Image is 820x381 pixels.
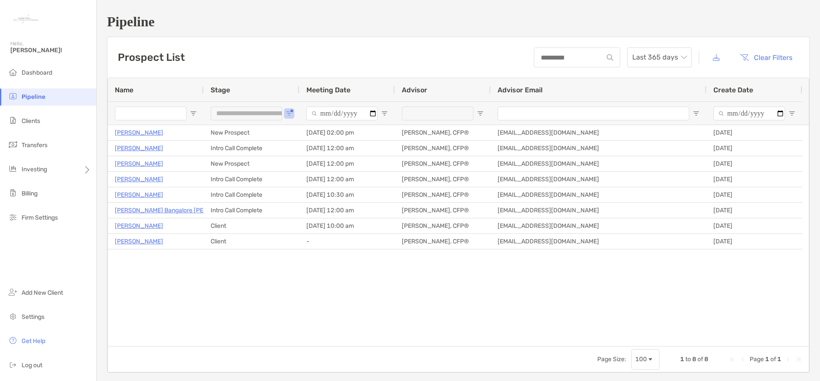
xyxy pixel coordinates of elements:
[739,356,746,363] div: Previous Page
[697,356,703,363] span: of
[402,86,427,94] span: Advisor
[10,3,41,35] img: Zoe Logo
[706,234,802,249] div: [DATE]
[22,289,63,296] span: Add New Client
[115,86,133,94] span: Name
[300,141,395,156] div: [DATE] 12:00 am
[607,54,613,61] img: input icon
[706,203,802,218] div: [DATE]
[8,212,18,222] img: firm-settings icon
[381,110,388,117] button: Open Filter Menu
[706,125,802,140] div: [DATE]
[733,48,799,67] button: Clear Filters
[795,356,802,363] div: Last Page
[491,203,706,218] div: [EMAIL_ADDRESS][DOMAIN_NAME]
[8,164,18,174] img: investing icon
[300,125,395,140] div: [DATE] 02:00 pm
[635,356,647,363] div: 100
[491,187,706,202] div: [EMAIL_ADDRESS][DOMAIN_NAME]
[498,107,689,120] input: Advisor Email Filter Input
[115,236,163,247] a: [PERSON_NAME]
[204,172,300,187] div: Intro Call Complete
[204,203,300,218] div: Intro Call Complete
[300,156,395,171] div: [DATE] 12:00 pm
[395,187,491,202] div: [PERSON_NAME], CFP®
[680,356,684,363] span: 1
[22,142,47,149] span: Transfers
[204,156,300,171] div: New Prospect
[395,203,491,218] div: [PERSON_NAME], CFP®
[115,158,163,169] a: [PERSON_NAME]
[115,127,163,138] a: [PERSON_NAME]
[706,218,802,233] div: [DATE]
[713,107,785,120] input: Create Date Filter Input
[631,349,659,370] div: Page Size
[395,234,491,249] div: [PERSON_NAME], CFP®
[8,287,18,297] img: add_new_client icon
[22,69,52,76] span: Dashboard
[204,234,300,249] div: Client
[8,335,18,346] img: get-help icon
[300,234,395,249] div: -
[300,172,395,187] div: [DATE] 12:00 am
[115,220,163,231] a: [PERSON_NAME]
[729,356,736,363] div: First Page
[115,174,163,185] a: [PERSON_NAME]
[204,187,300,202] div: Intro Call Complete
[22,117,40,125] span: Clients
[22,337,45,345] span: Get Help
[204,218,300,233] div: Client
[395,218,491,233] div: [PERSON_NAME], CFP®
[22,313,44,321] span: Settings
[491,125,706,140] div: [EMAIL_ADDRESS][DOMAIN_NAME]
[115,205,242,216] a: [PERSON_NAME] Bangalore [PERSON_NAME]
[632,48,687,67] span: Last 365 days
[107,14,810,30] h1: Pipeline
[395,172,491,187] div: [PERSON_NAME], CFP®
[190,110,197,117] button: Open Filter Menu
[115,189,163,200] a: [PERSON_NAME]
[22,190,38,197] span: Billing
[777,356,781,363] span: 1
[22,93,45,101] span: Pipeline
[706,156,802,171] div: [DATE]
[8,91,18,101] img: pipeline icon
[204,141,300,156] div: Intro Call Complete
[115,107,186,120] input: Name Filter Input
[8,67,18,77] img: dashboard icon
[300,187,395,202] div: [DATE] 10:30 am
[115,143,163,154] a: [PERSON_NAME]
[395,141,491,156] div: [PERSON_NAME], CFP®
[785,356,792,363] div: Next Page
[770,356,776,363] span: of
[706,187,802,202] div: [DATE]
[8,359,18,370] img: logout icon
[491,234,706,249] div: [EMAIL_ADDRESS][DOMAIN_NAME]
[788,110,795,117] button: Open Filter Menu
[750,356,764,363] span: Page
[8,139,18,150] img: transfers icon
[395,125,491,140] div: [PERSON_NAME], CFP®
[300,218,395,233] div: [DATE] 10:00 am
[286,110,293,117] button: Open Filter Menu
[211,86,230,94] span: Stage
[765,356,769,363] span: 1
[706,141,802,156] div: [DATE]
[395,156,491,171] div: [PERSON_NAME], CFP®
[491,172,706,187] div: [EMAIL_ADDRESS][DOMAIN_NAME]
[704,356,708,363] span: 8
[713,86,753,94] span: Create Date
[300,203,395,218] div: [DATE] 12:00 am
[491,141,706,156] div: [EMAIL_ADDRESS][DOMAIN_NAME]
[477,110,484,117] button: Open Filter Menu
[491,218,706,233] div: [EMAIL_ADDRESS][DOMAIN_NAME]
[692,356,696,363] span: 8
